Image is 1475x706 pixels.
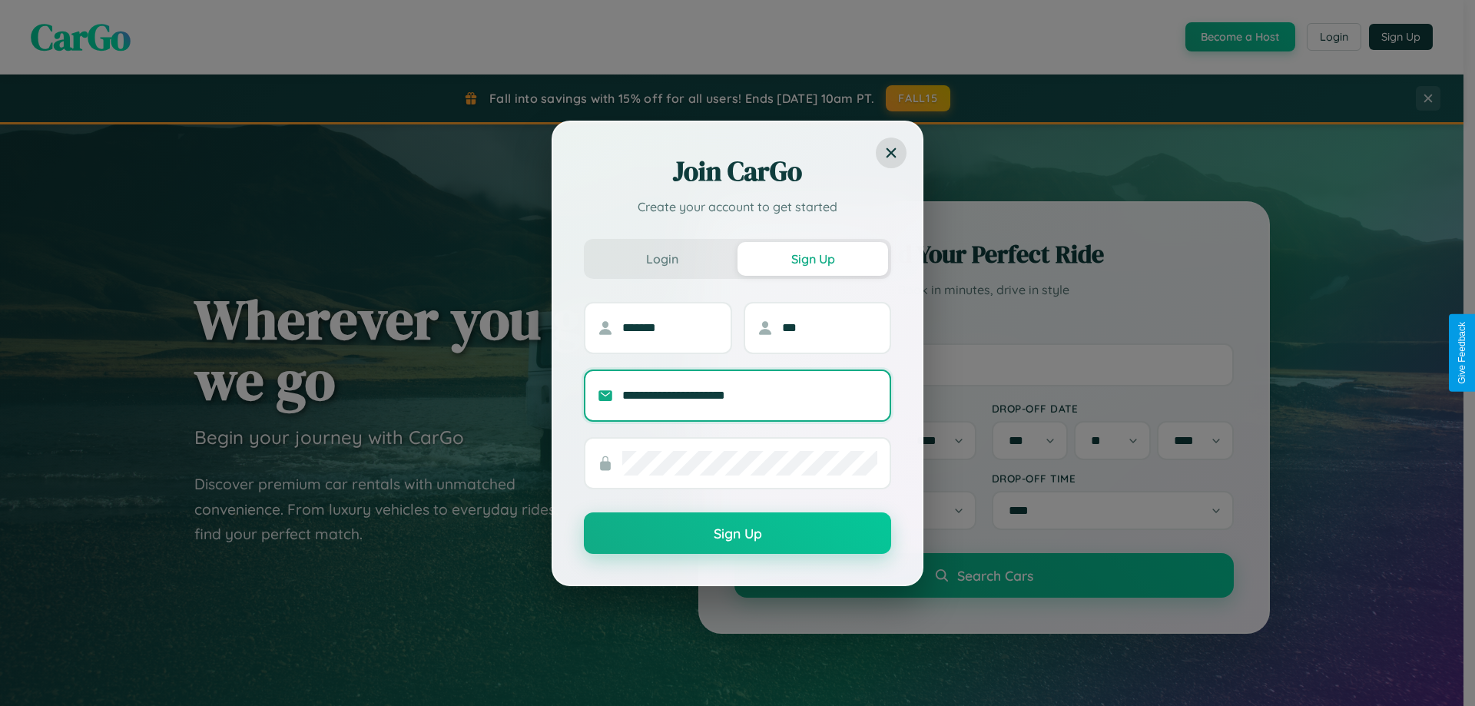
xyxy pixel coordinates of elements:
button: Login [587,242,737,276]
h2: Join CarGo [584,153,891,190]
p: Create your account to get started [584,197,891,216]
button: Sign Up [584,512,891,554]
div: Give Feedback [1457,322,1467,384]
button: Sign Up [737,242,888,276]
